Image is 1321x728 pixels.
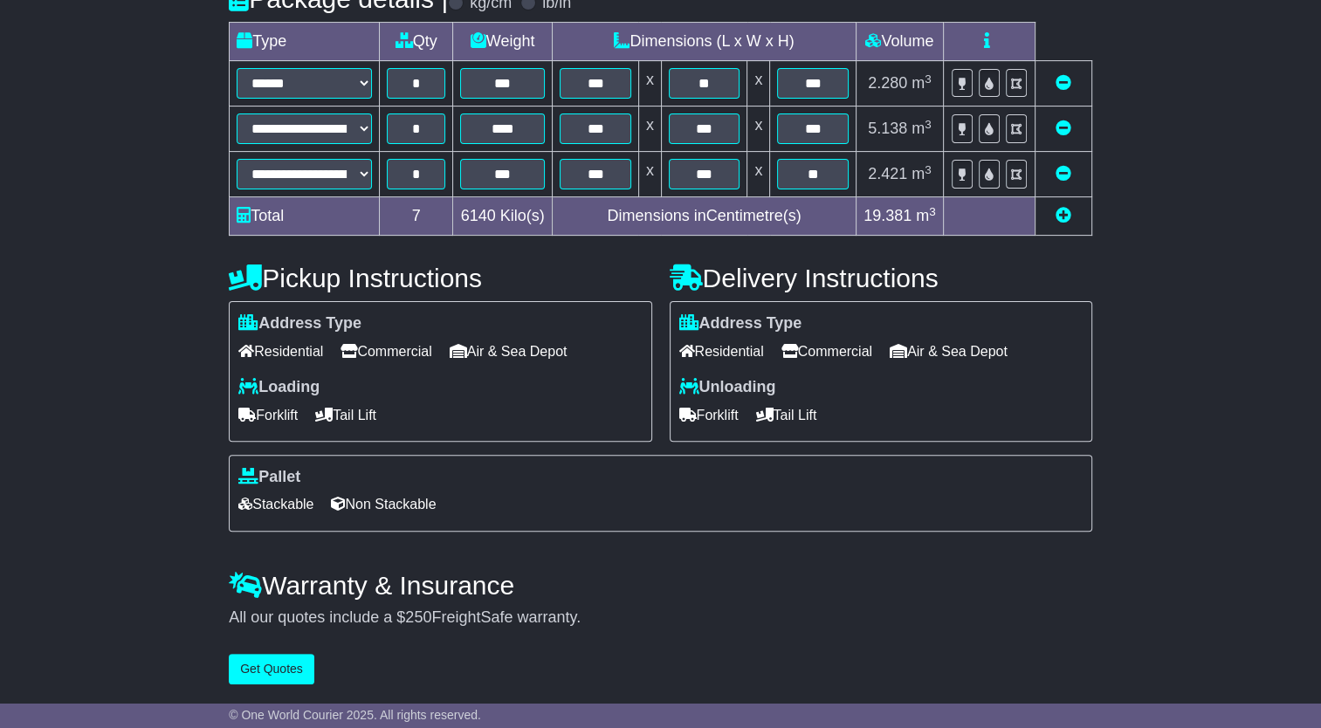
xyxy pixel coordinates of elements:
sup: 3 [929,205,936,218]
label: Pallet [238,468,300,487]
label: Unloading [679,378,776,397]
span: Non Stackable [331,491,436,518]
a: Add new item [1056,207,1071,224]
span: Tail Lift [756,402,817,429]
span: m [916,207,936,224]
td: x [638,61,661,106]
td: x [638,106,661,152]
span: © One World Courier 2025. All rights reserved. [229,708,481,722]
h4: Pickup Instructions [229,264,651,292]
a: Remove this item [1056,74,1071,92]
span: Commercial [341,338,431,365]
td: Weight [452,23,552,61]
td: x [747,152,770,197]
label: Loading [238,378,320,397]
h4: Warranty & Insurance [229,571,1092,600]
span: 2.280 [868,74,907,92]
span: Forklift [679,402,739,429]
span: Air & Sea Depot [450,338,568,365]
a: Remove this item [1056,165,1071,182]
td: Dimensions in Centimetre(s) [553,197,856,236]
span: 5.138 [868,120,907,137]
span: Air & Sea Depot [890,338,1008,365]
span: Stackable [238,491,313,518]
label: Address Type [679,314,802,333]
span: Residential [238,338,323,365]
td: Qty [380,23,453,61]
td: Kilo(s) [452,197,552,236]
sup: 3 [925,72,932,86]
td: 7 [380,197,453,236]
td: Type [230,23,380,61]
span: m [912,74,932,92]
a: Remove this item [1056,120,1071,137]
div: All our quotes include a $ FreightSafe warranty. [229,608,1092,628]
span: Commercial [781,338,872,365]
span: 19.381 [863,207,912,224]
button: Get Quotes [229,654,314,684]
span: Residential [679,338,764,365]
td: Volume [856,23,943,61]
td: x [747,106,770,152]
span: m [912,120,932,137]
sup: 3 [925,163,932,176]
label: Address Type [238,314,361,333]
span: 6140 [461,207,496,224]
span: m [912,165,932,182]
span: Tail Lift [315,402,376,429]
h4: Delivery Instructions [670,264,1092,292]
span: 250 [405,608,431,626]
span: Forklift [238,402,298,429]
sup: 3 [925,118,932,131]
td: x [638,152,661,197]
td: Total [230,197,380,236]
span: 2.421 [868,165,907,182]
td: Dimensions (L x W x H) [553,23,856,61]
td: x [747,61,770,106]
